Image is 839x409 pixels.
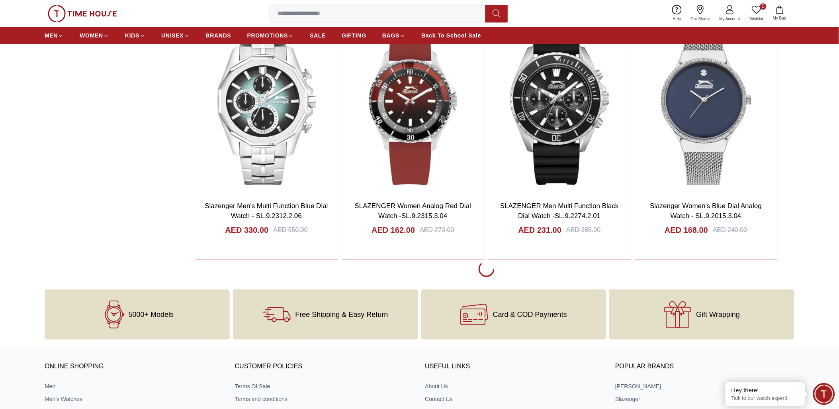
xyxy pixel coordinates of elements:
span: WOMEN [80,31,103,39]
p: Talk to our watch expert! [731,395,799,402]
span: UNISEX [161,31,184,39]
span: GIFTING [342,31,366,39]
a: Slazenger Men's Multi Function Blue Dial Watch - SL.9.2312.2.06 [205,202,328,220]
span: Wishlist [747,16,767,22]
span: BRANDS [206,31,231,39]
span: My Bag [770,15,790,21]
a: WOMEN [80,28,109,43]
div: AED 385.00 [566,225,600,235]
a: [PERSON_NAME] [615,382,794,390]
h3: USEFUL LINKS [425,361,604,373]
span: Back To School Sale [421,31,481,39]
a: SLAZENGER Men Multi Function Black Dial Watch -SL.9.2274.2.01 [500,202,619,220]
a: Contact Us [425,395,604,403]
a: Men's Watches [45,395,224,403]
a: MEN [45,28,64,43]
span: Help [670,16,684,22]
span: Card & COD Payments [493,311,567,319]
img: Slazenger Women's Blue Dial Analog Watch - SL.9.2015.3.04 [635,8,778,195]
a: UNISEX [161,28,190,43]
a: BRANDS [206,28,231,43]
h3: CUSTOMER POLICIES [235,361,414,373]
span: MEN [45,31,58,39]
span: Our Stores [688,16,713,22]
a: 0Wishlist [745,3,768,24]
button: My Bag [768,4,791,23]
h3: Popular Brands [615,361,794,373]
a: BAGS [382,28,405,43]
img: Slazenger Men's Multi Function Blue Dial Watch - SL.9.2312.2.06 [195,8,338,195]
span: 0 [760,3,767,10]
span: SALE [310,31,326,39]
a: KIDS [125,28,145,43]
span: 5000+ Models [129,311,174,319]
img: SLAZENGER Women Analog Red Dial Watch -SL.9.2315.3.04 [342,8,485,195]
span: Free Shipping & Easy Return [295,311,388,319]
div: AED 270.00 [420,225,454,235]
a: Terms Of Sale [235,382,414,390]
a: Our Stores [686,3,715,24]
div: AED 550.00 [273,225,307,235]
h4: AED 162.00 [372,224,415,236]
a: Men [45,382,224,390]
a: GIFTING [342,28,366,43]
img: SLAZENGER Men Multi Function Black Dial Watch -SL.9.2274.2.01 [488,8,631,195]
div: AED 240.00 [713,225,747,235]
span: My Account [716,16,743,22]
a: SLAZENGER Women Analog Red Dial Watch -SL.9.2315.3.04 [355,202,471,220]
a: Slazenger [615,395,794,403]
h4: AED 168.00 [665,224,708,236]
span: Gift Wrapping [696,311,740,319]
span: PROMOTIONS [247,31,288,39]
span: KIDS [125,31,139,39]
div: Chat Widget [813,383,835,405]
h3: ONLINE SHOPPING [45,361,224,373]
img: ... [48,5,117,22]
h4: AED 231.00 [518,224,561,236]
div: Hey there! [731,386,799,394]
a: PROMOTIONS [247,28,294,43]
a: Slazenger Women's Blue Dial Analog Watch - SL.9.2015.3.04 [650,202,762,220]
h4: AED 330.00 [225,224,268,236]
a: Back To School Sale [421,28,481,43]
a: Help [668,3,686,24]
span: BAGS [382,31,399,39]
a: Terms and conditions [235,395,414,403]
a: SALE [310,28,326,43]
a: About Us [425,382,604,390]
